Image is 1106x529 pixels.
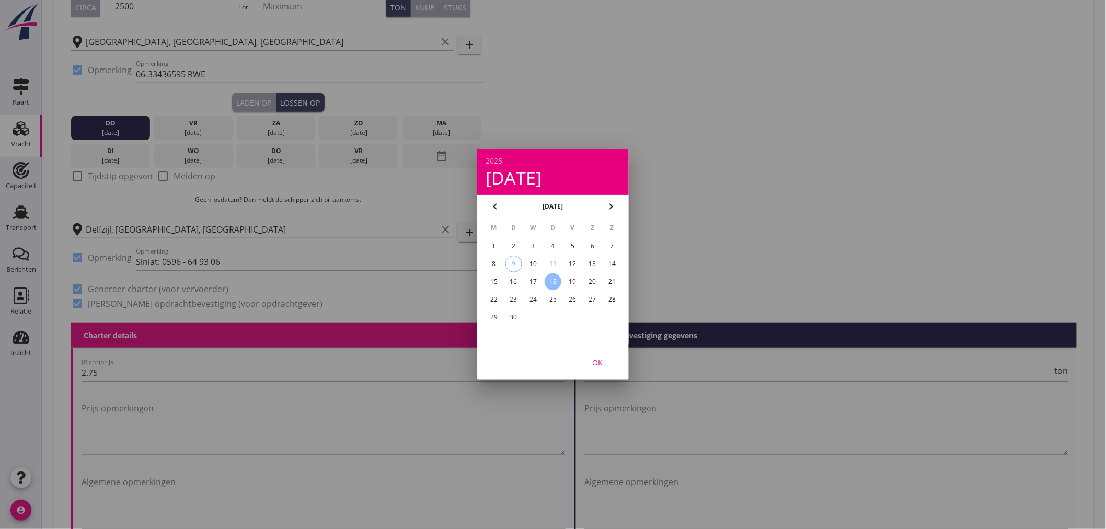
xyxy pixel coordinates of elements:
[564,291,581,308] button: 26
[505,273,522,290] button: 16
[486,169,620,187] div: [DATE]
[525,273,542,290] button: 17
[564,238,581,255] button: 5
[545,273,561,290] button: 18
[486,309,502,326] button: 29
[525,291,542,308] button: 24
[525,256,542,272] button: 10
[604,238,620,255] button: 7
[505,238,522,255] button: 2
[604,291,620,308] button: 28
[486,256,502,272] button: 8
[574,353,620,372] button: OK
[604,256,620,272] button: 14
[486,238,502,255] button: 1
[584,238,601,255] button: 6
[584,291,601,308] button: 27
[604,273,620,290] button: 21
[545,291,561,308] button: 25
[486,157,620,165] div: 2025
[584,256,601,272] button: 13
[540,199,567,214] button: [DATE]
[563,219,582,237] th: V
[545,256,561,272] button: 11
[504,219,523,237] th: D
[486,273,502,290] button: 15
[583,219,602,237] th: Z
[583,357,612,368] div: OK
[524,219,543,237] th: W
[505,256,522,272] button: 9
[605,200,617,213] i: chevron_right
[584,273,601,290] button: 20
[525,238,542,255] button: 3
[544,219,562,237] th: D
[564,273,581,290] button: 19
[485,219,503,237] th: M
[486,291,502,308] button: 22
[564,256,581,272] button: 12
[505,291,522,308] button: 23
[545,238,561,255] button: 4
[505,309,522,326] button: 30
[489,200,501,213] i: chevron_left
[603,219,621,237] th: Z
